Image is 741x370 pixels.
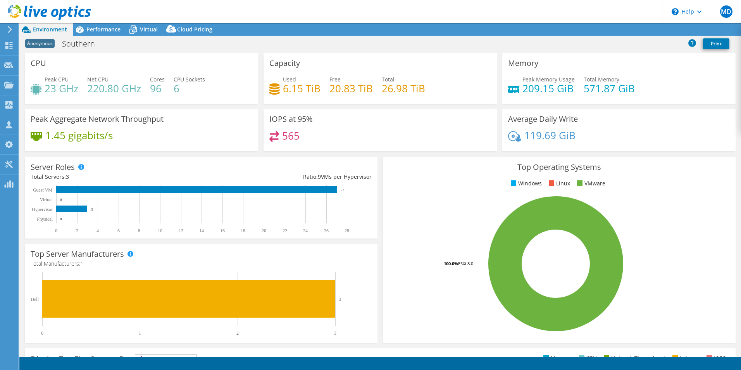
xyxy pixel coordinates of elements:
h4: 20.83 TiB [329,84,373,93]
text: 20 [262,228,266,233]
text: Physical [37,216,53,222]
text: 2 [236,330,239,336]
h4: 23 GHz [45,84,78,93]
text: 10 [158,228,162,233]
li: Memory [541,354,572,363]
h1: Southern [59,40,107,48]
text: 28 [345,228,349,233]
text: 0 [41,330,43,336]
h4: 220.80 GHz [87,84,141,93]
a: Print [703,38,729,49]
text: 1 [139,330,141,336]
h3: IOPS at 95% [269,115,313,123]
text: 26 [324,228,329,233]
h3: Average Daily Write [508,115,578,123]
span: Anonymous [25,39,55,48]
tspan: ESXi 8.0 [458,261,473,266]
span: Total Memory [584,76,619,83]
span: Free [329,76,341,83]
span: Virtual [140,26,158,33]
text: 16 [220,228,225,233]
h3: Top Server Manufacturers [31,250,124,258]
text: 4 [97,228,99,233]
text: 18 [241,228,245,233]
li: CPU [577,354,597,363]
text: Virtual [40,197,53,202]
span: CPU Sockets [174,76,205,83]
span: 3 [66,173,69,180]
span: IOPS [135,354,196,364]
text: Dell [31,297,39,302]
text: 0 [60,198,62,202]
h3: Memory [508,59,538,67]
h3: Server Roles [31,163,75,171]
h4: 96 [150,84,165,93]
span: 1 [80,260,83,267]
text: 6 [117,228,120,233]
text: 3 [91,207,93,211]
span: Total [382,76,395,83]
span: Cloud Pricing [177,26,212,33]
span: MD [720,5,732,18]
span: Performance [86,26,121,33]
li: VMware [575,179,605,188]
span: Used [283,76,296,83]
svg: \n [672,8,679,15]
li: IOPS [705,354,726,363]
tspan: 100.0% [444,261,458,266]
li: Windows [509,179,542,188]
text: 24 [303,228,308,233]
div: Ratio: VMs per Hypervisor [201,173,372,181]
div: Total Servers: [31,173,201,181]
li: Linux [547,179,570,188]
h4: 571.87 GiB [584,84,635,93]
h4: Total Manufacturers: [31,259,372,268]
h3: CPU [31,59,46,67]
text: 3 [339,297,341,301]
span: Environment [33,26,67,33]
text: 8 [138,228,140,233]
h4: 6.15 TiB [283,84,321,93]
h3: Peak Aggregate Network Throughput [31,115,164,123]
text: 0 [60,217,62,221]
text: 0 [55,228,57,233]
h4: 565 [282,131,300,140]
h3: Top Operating Systems [389,163,730,171]
span: 9 [318,173,321,180]
h4: 1.45 gigabits/s [45,131,113,140]
text: 22 [283,228,287,233]
h4: 6 [174,84,205,93]
h4: 119.69 GiB [524,131,576,140]
span: Cores [150,76,165,83]
span: Peak CPU [45,76,69,83]
h3: Capacity [269,59,300,67]
span: Peak Memory Usage [522,76,575,83]
text: 3 [334,330,336,336]
li: Latency [670,354,700,363]
h4: 209.15 GiB [522,84,575,93]
span: Net CPU [87,76,109,83]
text: 27 [341,188,345,192]
text: 2 [76,228,78,233]
text: 12 [179,228,183,233]
text: Hypervisor [32,207,53,212]
h4: 26.98 TiB [382,84,425,93]
li: Network Throughput [602,354,665,363]
text: 14 [199,228,204,233]
text: Guest VM [33,187,52,193]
